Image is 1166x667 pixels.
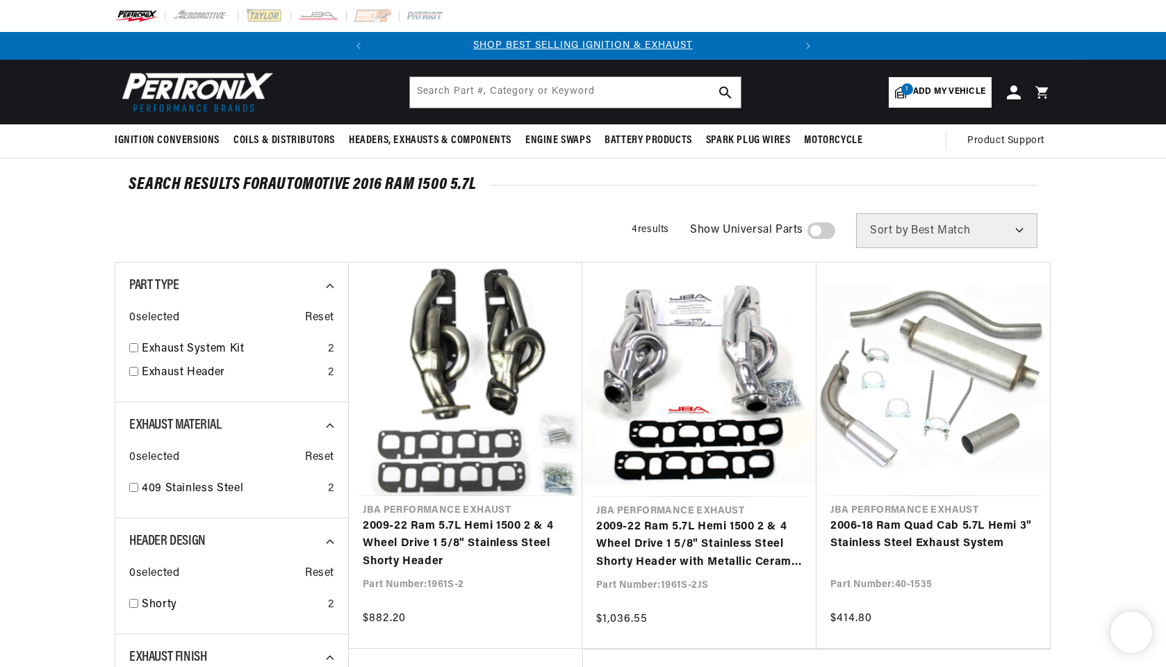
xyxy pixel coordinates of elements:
[305,565,334,583] span: Reset
[142,480,322,498] a: 409 Stainless Steel
[967,133,1044,149] span: Product Support
[363,518,568,571] a: 2009-22 Ram 5.7L Hemi 1500 2 & 4 Wheel Drive 1 5/8" Stainless Steel Shorty Header
[706,133,791,148] span: Spark Plug Wires
[129,650,206,664] span: Exhaust Finish
[856,213,1037,248] select: Sort by
[233,133,335,148] span: Coils & Distributors
[142,596,322,614] a: Shorty
[794,32,822,60] button: Translation missing: en.sections.announcements.next_announcement
[328,480,334,498] div: 2
[710,77,741,108] button: search button
[129,565,179,583] span: 0 selected
[804,133,862,148] span: Motorcycle
[129,178,1037,192] div: SEARCH RESULTS FOR Automotive 2016 Ram 1500 5.7L
[115,133,220,148] span: Ignition Conversions
[596,518,803,572] a: 2009-22 Ram 5.7L Hemi 1500 2 & 4 Wheel Drive 1 5/8" Stainless Steel Shorty Header with Metallic C...
[129,449,179,467] span: 0 selected
[473,40,693,51] a: SHOP BEST SELLING IGNITION & EXHAUST
[129,279,179,293] span: Part Type
[345,32,372,60] button: Translation missing: en.sections.announcements.previous_announcement
[913,85,985,99] span: Add my vehicle
[80,32,1086,60] slideshow-component: Translation missing: en.sections.announcements.announcement_bar
[605,133,692,148] span: Battery Products
[305,449,334,467] span: Reset
[342,124,518,157] summary: Headers, Exhausts & Components
[115,124,227,157] summary: Ignition Conversions
[690,222,803,240] span: Show Universal Parts
[115,68,274,116] img: Pertronix
[227,124,342,157] summary: Coils & Distributors
[349,133,511,148] span: Headers, Exhausts & Components
[598,124,699,157] summary: Battery Products
[328,364,334,382] div: 2
[372,38,794,53] div: Announcement
[328,596,334,614] div: 2
[870,225,908,236] span: Sort by
[889,77,992,108] a: 1Add my vehicle
[699,124,798,157] summary: Spark Plug Wires
[305,309,334,327] span: Reset
[518,124,598,157] summary: Engine Swaps
[525,133,591,148] span: Engine Swaps
[129,418,222,432] span: Exhaust Material
[410,77,741,108] input: Search Part #, Category or Keyword
[830,518,1036,553] a: 2006-18 Ram Quad Cab 5.7L Hemi 3" Stainless Steel Exhaust System
[129,534,206,548] span: Header Design
[967,124,1051,158] summary: Product Support
[142,340,322,359] a: Exhaust System Kit
[632,224,669,235] span: 4 results
[142,364,322,382] a: Exhaust Header
[372,38,794,53] div: 1 of 2
[328,340,334,359] div: 2
[901,83,913,95] span: 1
[129,309,179,327] span: 0 selected
[797,124,869,157] summary: Motorcycle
